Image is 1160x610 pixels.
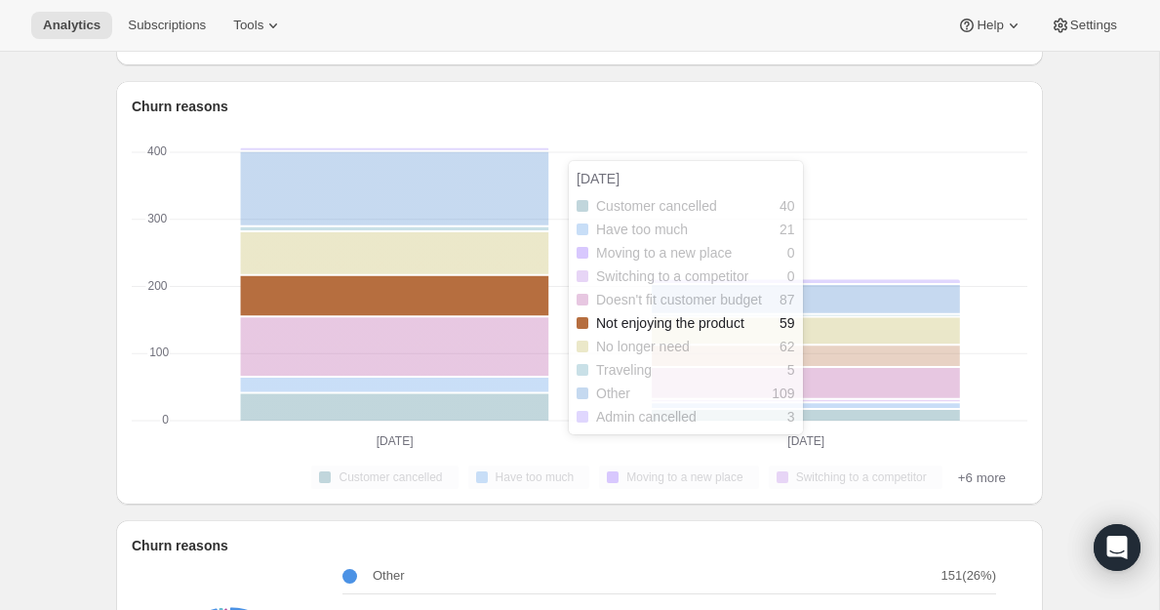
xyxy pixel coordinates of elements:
text: [DATE] [377,434,414,448]
rect: Customer cancelled-0 16 [652,410,960,423]
text: 400 [147,144,167,158]
rect: Traveling-7 5 [241,227,549,232]
button: Customer cancelled [311,466,458,489]
span: Settings [1070,18,1117,33]
rect: Have too much-1 7 [652,403,960,410]
text: 0 [162,413,169,427]
g: 2025-08-01: Customer cancelled 16,Have too much 7,Moving to a new place 0,Switching to a competit... [600,152,1012,423]
rect: Not enjoying the product-5 30 [652,346,960,368]
rect: Admin cancelled-9 3 [241,148,549,152]
text: 100 [149,346,169,359]
text: 200 [147,279,167,293]
span: Subscriptions [128,18,206,33]
button: Switching to a competitor [769,466,942,489]
span: Switching to a competitor [796,469,927,485]
text: 300 [147,212,167,225]
rect: Doesn't fit customer budget-4 87 [241,317,549,378]
button: Analytics [31,12,112,39]
button: Subscriptions [116,12,218,39]
rect: Admin cancelled-9 5 [652,279,960,284]
rect: Moving to a new place-2 0 [652,152,960,154]
rect: Other-8 109 [241,152,549,227]
button: Moving to a new place [599,466,758,489]
p: 151 ( 26 %) [941,566,996,586]
rect: Have too much-1 21 [241,378,549,393]
span: Have too much [496,469,575,485]
h2: Churn reasons [132,97,1027,116]
rect: Other-8 42 [652,285,960,315]
button: Settings [1039,12,1129,39]
div: Open Intercom Messenger [1094,524,1140,571]
rect: No longer need-6 62 [241,232,549,276]
rect: Doesn't fit customer budget-4 45 [652,368,960,400]
p: Other [373,566,405,586]
rect: Customer cancelled-0 40 [241,394,549,424]
rect: Traveling-7 1 [652,315,960,318]
text: [DATE] [787,434,824,448]
span: Help [977,18,1003,33]
rect: No longer need-6 39 [652,317,960,346]
rect: Not enjoying the product-5 59 [241,276,549,318]
button: Have too much [468,466,590,489]
span: Moving to a new place [626,469,742,485]
span: Customer cancelled [339,469,442,485]
g: 2025-07-01: Customer cancelled 40,Have too much 21,Moving to a new place 0,Switching to a competi... [189,148,601,423]
button: Tools [221,12,295,39]
button: Help [945,12,1034,39]
rect: Switching to a competitor-3 2 [652,400,960,403]
span: Tools [233,18,263,33]
span: Analytics [43,18,100,33]
button: +6 more [952,466,1012,489]
p: Churn reasons [132,536,228,555]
